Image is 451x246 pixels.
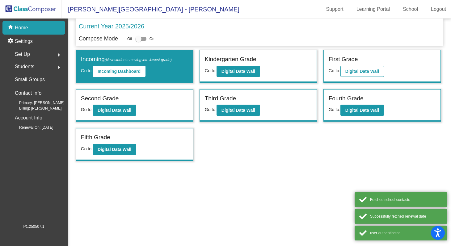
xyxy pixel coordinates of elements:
[81,68,93,73] span: Go to:
[217,105,260,116] button: Digital Data Wall
[329,68,340,73] span: Go to:
[98,69,141,74] b: Incoming Dashboard
[127,36,132,42] span: Off
[15,75,45,84] p: Small Groups
[150,36,154,42] span: On
[345,108,379,113] b: Digital Data Wall
[93,105,136,116] button: Digital Data Wall
[7,24,15,31] mat-icon: home
[329,94,364,103] label: Fourth Grade
[15,114,42,122] p: Account Info
[345,69,379,74] b: Digital Data Wall
[205,94,236,103] label: Third Grade
[98,147,131,152] b: Digital Data Wall
[321,4,348,14] a: Support
[329,55,358,64] label: First Grade
[55,51,63,59] mat-icon: arrow_right
[15,89,41,98] p: Contact Info
[9,125,53,130] span: Renewal On: [DATE]
[79,22,144,31] p: Current Year 2025/2026
[398,4,423,14] a: School
[81,133,110,142] label: Fifth Grade
[55,64,63,71] mat-icon: arrow_right
[329,107,340,112] span: Go to:
[9,106,61,111] span: Billing: [PERSON_NAME]
[221,108,255,113] b: Digital Data Wall
[79,35,118,43] p: Compose Mode
[221,69,255,74] b: Digital Data Wall
[370,230,443,236] div: user authenticated
[62,4,239,14] span: [PERSON_NAME][GEOGRAPHIC_DATA] - [PERSON_NAME]
[98,108,131,113] b: Digital Data Wall
[15,62,34,71] span: Students
[9,100,65,106] span: Primary: [PERSON_NAME]
[7,38,15,45] mat-icon: settings
[81,107,93,112] span: Go to:
[370,197,443,202] div: Fetched school contacts
[426,4,451,14] a: Logout
[15,24,28,31] p: Home
[370,214,443,219] div: Successfully fetched renewal date
[93,144,136,155] button: Digital Data Wall
[15,38,33,45] p: Settings
[205,55,256,64] label: Kindergarten Grade
[15,50,30,59] span: Set Up
[81,146,93,151] span: Go to:
[205,107,217,112] span: Go to:
[340,105,384,116] button: Digital Data Wall
[81,94,119,103] label: Second Grade
[352,4,395,14] a: Learning Portal
[205,68,217,73] span: Go to:
[93,66,145,77] button: Incoming Dashboard
[81,55,172,64] label: Incoming
[105,58,172,62] span: (New students moving into lowest grade)
[217,66,260,77] button: Digital Data Wall
[340,66,384,77] button: Digital Data Wall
